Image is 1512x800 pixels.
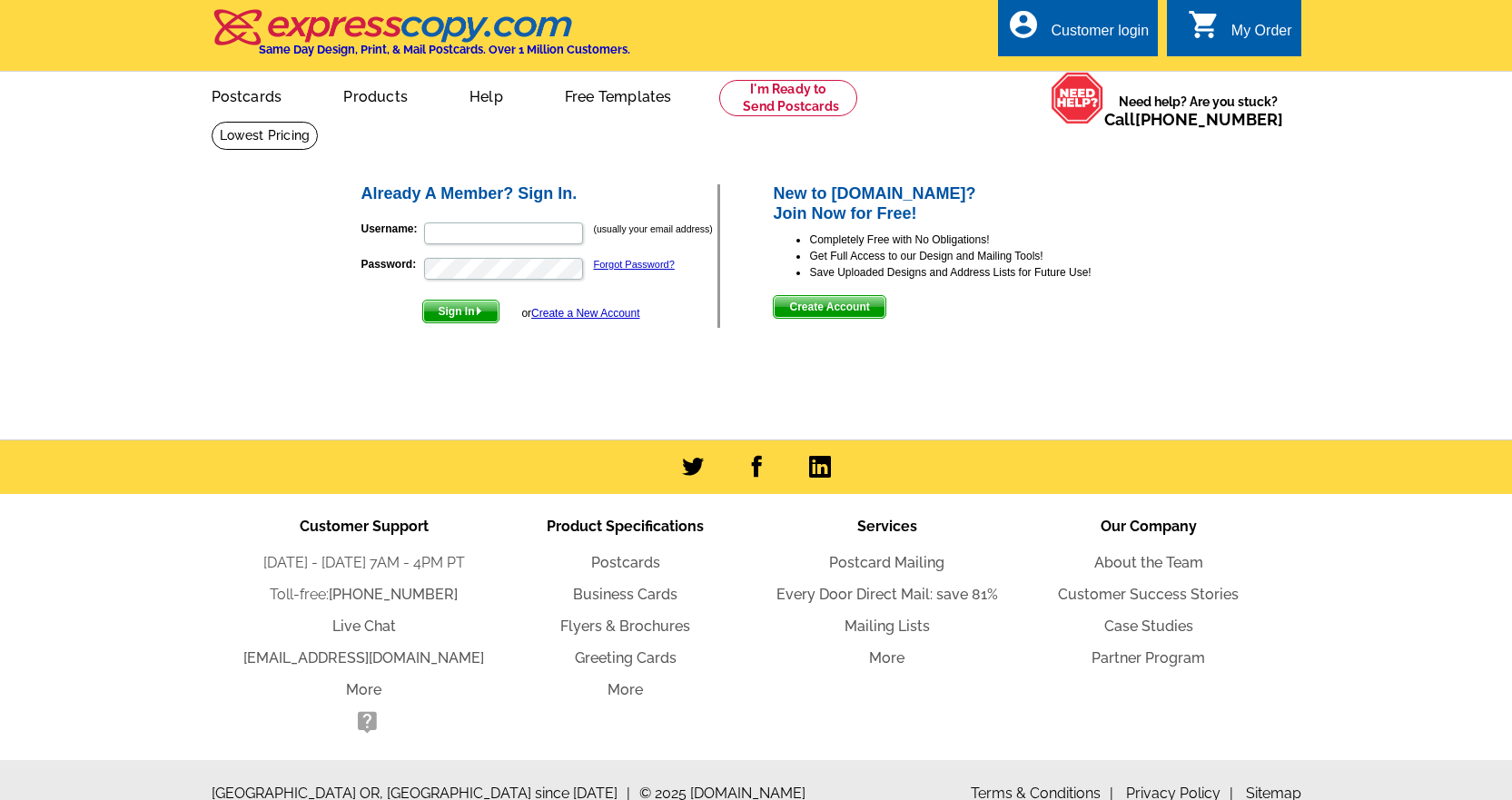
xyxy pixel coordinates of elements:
[1058,586,1239,603] a: Customer Success Stories
[361,221,422,237] label: Username:
[1231,23,1292,48] div: My Order
[1188,8,1220,41] i: shopping_cart
[1007,20,1149,43] a: account_circle Customer login
[1051,72,1104,124] img: help
[608,681,643,698] a: More
[1051,23,1149,48] div: Customer login
[560,617,690,635] a: Flyers & Brochures
[1188,20,1292,43] a: shopping_cart My Order
[440,74,532,116] a: Help
[575,649,677,667] a: Greeting Cards
[809,264,1153,281] li: Save Uploaded Designs and Address Lists for Future Use!
[1092,649,1205,667] a: Partner Program
[300,518,429,535] span: Customer Support
[845,617,930,635] a: Mailing Lists
[183,74,311,116] a: Postcards
[314,74,437,116] a: Products
[329,586,458,603] a: [PHONE_NUMBER]
[521,305,639,321] div: or
[773,184,1153,223] h2: New to [DOMAIN_NAME]? Join Now for Free!
[594,259,675,270] a: Forgot Password?
[776,586,998,603] a: Every Door Direct Mail: save 81%
[233,584,495,606] li: Toll-free:
[774,296,884,318] span: Create Account
[243,649,484,667] a: [EMAIL_ADDRESS][DOMAIN_NAME]
[1104,110,1283,129] span: Call
[1101,518,1197,535] span: Our Company
[212,22,630,56] a: Same Day Design, Print, & Mail Postcards. Over 1 Million Customers.
[233,552,495,574] li: [DATE] - [DATE] 7AM - 4PM PT
[1104,617,1193,635] a: Case Studies
[1007,8,1040,41] i: account_circle
[1135,110,1283,129] a: [PHONE_NUMBER]
[809,248,1153,264] li: Get Full Access to our Design and Mailing Tools!
[869,649,904,667] a: More
[346,681,381,698] a: More
[594,223,713,234] small: (usually your email address)
[259,43,630,56] h4: Same Day Design, Print, & Mail Postcards. Over 1 Million Customers.
[773,295,885,319] button: Create Account
[531,307,639,320] a: Create a New Account
[829,554,944,571] a: Postcard Mailing
[573,586,677,603] a: Business Cards
[332,617,396,635] a: Live Chat
[591,554,660,571] a: Postcards
[475,307,483,315] img: button-next-arrow-white.png
[1104,93,1292,129] span: Need help? Are you stuck?
[361,256,422,272] label: Password:
[422,300,499,323] button: Sign In
[423,301,499,322] span: Sign In
[547,518,704,535] span: Product Specifications
[857,518,917,535] span: Services
[361,184,718,204] h2: Already A Member? Sign In.
[809,232,1153,248] li: Completely Free with No Obligations!
[536,74,701,116] a: Free Templates
[1094,554,1203,571] a: About the Team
